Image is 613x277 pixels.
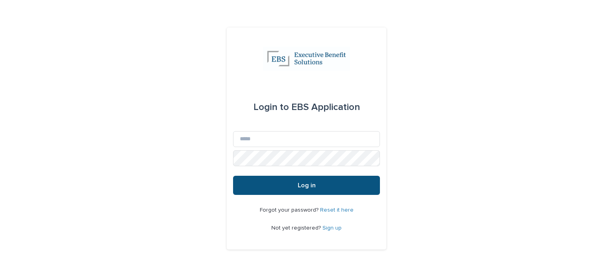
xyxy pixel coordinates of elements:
[260,207,320,213] span: Forgot your password?
[253,96,360,118] div: EBS Application
[320,207,354,213] a: Reset it here
[233,176,380,195] button: Log in
[271,225,322,231] span: Not yet registered?
[263,47,350,71] img: kRBAWhqLSQ2DPCCnFJ2X
[253,102,289,112] span: Login to
[322,225,342,231] a: Sign up
[298,182,316,189] span: Log in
